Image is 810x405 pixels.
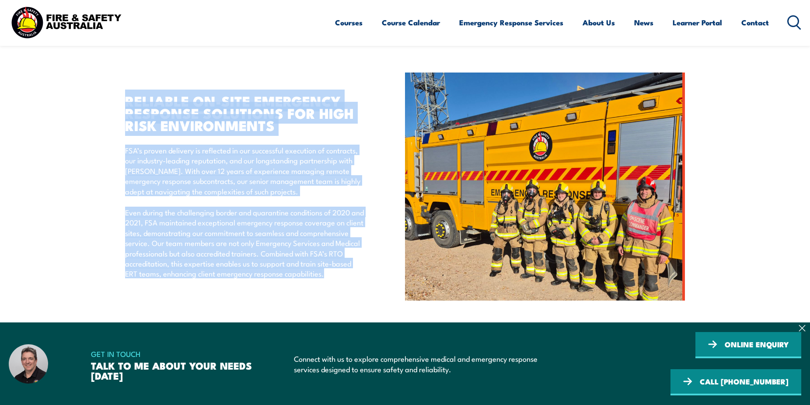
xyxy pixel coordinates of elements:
a: Course Calendar [382,11,440,34]
span: GET IN TOUCH [91,347,259,360]
a: About Us [583,11,615,34]
p: Connect with us to explore comprehensive medical and emergency response services designed to ensu... [294,353,541,374]
h2: RELIABLE ON-SITE EMERGENCY RESPONSE SOLUTIONS FOR HIGH RISK ENVIRONMENTS [125,94,365,131]
img: ERT TEAM [405,73,685,301]
img: Dave – Fire and Safety Australia [9,344,48,384]
a: Courses [335,11,363,34]
h3: TALK TO ME ABOUT YOUR NEEDS [DATE] [91,360,259,381]
a: Emergency Response Services [459,11,563,34]
a: Learner Portal [673,11,722,34]
p: Even during the challenging border and quarantine conditions of 2020 and 2021, FSA maintained exc... [125,207,365,279]
a: CALL [PHONE_NUMBER] [670,369,801,395]
a: ONLINE ENQUIRY [695,332,801,358]
a: Contact [741,11,769,34]
p: FSA’s proven delivery is reflected in our successful execution of contracts, our industry-leading... [125,145,365,196]
a: News [634,11,653,34]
